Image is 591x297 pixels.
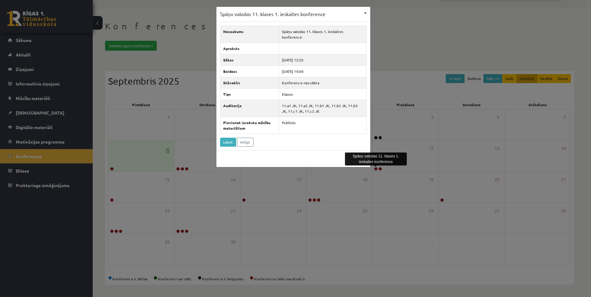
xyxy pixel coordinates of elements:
[220,88,279,100] th: Tips
[345,153,407,165] div: Spāņu valodas 11. klases 1. ieskaites konference
[279,100,366,117] td: 11.a1 JK, 11.a2 JK, 11.b1 JK, 11.b2 JK, 11.b3 JK, 11.c1 JK, 11.c2 JK
[279,26,366,43] td: Spāņu valodas 11. klases 1. ieskaites konference
[279,65,366,77] td: [DATE] 14:00
[220,43,279,54] th: Apraksts
[279,54,366,65] td: [DATE] 12:55
[279,88,366,100] td: Klases
[220,26,279,43] th: Nosaukums
[220,100,279,117] th: Auditorija
[220,10,325,18] h3: Spāņu valodas 11. klases 1. ieskaites konference
[220,138,236,147] a: Labot
[220,65,279,77] th: Beidzas
[220,117,279,134] th: Pievienot ierakstu mācību materiāliem
[220,77,279,88] th: Stāvoklis
[237,138,253,147] a: Ielūgt
[220,54,279,65] th: Sākas
[279,77,366,88] td: Konference nav sākta
[279,117,366,134] td: Publisks
[360,7,370,19] button: ×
